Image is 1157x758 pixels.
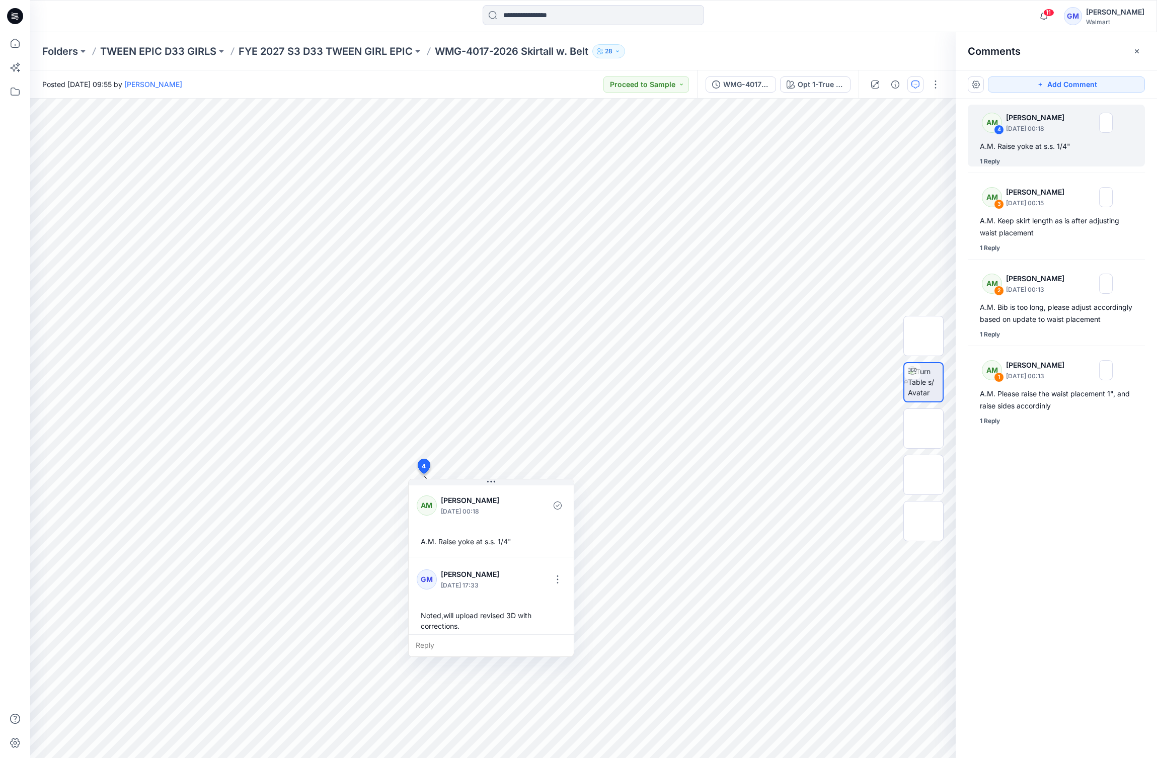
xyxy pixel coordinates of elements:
button: WMG-4017-2026 Skirtall w. Belt_Full Colorway [706,76,776,93]
div: [PERSON_NAME] [1086,6,1144,18]
div: 1 Reply [980,416,1000,426]
div: A.M. Raise yoke at s.s. 1/4" [417,532,566,551]
div: AM [417,495,437,516]
span: Posted [DATE] 09:55 by [42,79,182,90]
div: AM [982,113,1002,133]
p: [PERSON_NAME] [1006,112,1071,124]
div: GM [417,569,437,589]
div: Reply [409,634,574,656]
div: Opt 1-True Blue wash [798,79,844,90]
div: Noted,will upload revised 3D with corrections. [417,606,566,635]
div: 1 Reply [980,329,1000,340]
button: Add Comment [988,76,1145,93]
p: 28 [605,46,612,57]
p: WMG-4017-2026 Skirtall w. Belt [435,44,588,58]
div: A.M. Raise yoke at s.s. 1/4" [980,140,1133,152]
p: [PERSON_NAME] [441,568,507,580]
div: A.M. Keep skirt length as is after adjusting waist placement [980,215,1133,239]
p: [PERSON_NAME] [1006,186,1071,198]
p: [DATE] 17:33 [441,580,507,591]
a: [PERSON_NAME] [124,80,182,89]
div: A.M. Bib is too long, please adjust accordingly based on update to waist placement [980,301,1133,325]
div: 2 [994,286,1004,296]
div: AM [982,274,1002,294]
a: TWEEN EPIC D33 GIRLS [100,44,216,58]
img: Turn Table s/ Avatar [908,366,943,398]
button: 28 [592,44,625,58]
span: 4 [422,462,426,471]
div: AM [982,360,1002,380]
p: [DATE] 00:13 [1006,371,1071,381]
a: Folders [42,44,78,58]
button: Opt 1-True Blue wash [780,76,851,93]
div: 1 [994,372,1004,382]
div: Walmart [1086,18,1144,26]
h2: Comments [968,45,1021,57]
a: FYE 2027 S3 D33 TWEEN GIRL EPIC [239,44,413,58]
div: GM [1064,7,1082,25]
span: 11 [1043,9,1054,17]
div: 1 Reply [980,156,1000,166]
div: 4 [994,125,1004,135]
p: [DATE] 00:18 [1006,124,1071,134]
p: [PERSON_NAME] [441,494,523,507]
div: 3 [994,199,1004,209]
div: AM [982,187,1002,207]
div: A.M. Please raise the waist placement 1", and raise sides accordinly [980,388,1133,412]
div: 1 Reply [980,243,1000,253]
p: [PERSON_NAME] [1006,359,1071,371]
p: [PERSON_NAME] [1006,273,1071,285]
button: Details [887,76,903,93]
p: [DATE] 00:18 [441,507,523,517]
p: [DATE] 00:13 [1006,285,1071,295]
div: WMG-4017-2026 Skirtall w. Belt_Full Colorway [723,79,769,90]
p: [DATE] 00:15 [1006,198,1071,208]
